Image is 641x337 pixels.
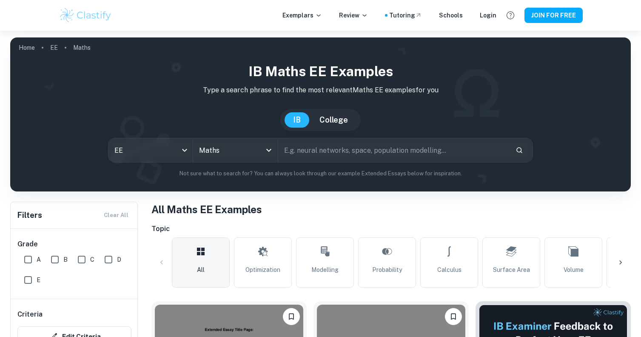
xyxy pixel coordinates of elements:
input: E.g. neural networks, space, population modelling... [278,138,509,162]
span: D [117,255,121,264]
img: Clastify logo [59,7,113,24]
button: Please log in to bookmark exemplars [283,308,300,325]
span: Modelling [311,265,339,274]
button: Open [263,144,275,156]
h1: IB Maths EE examples [17,61,624,82]
h6: Filters [17,209,42,221]
span: A [37,255,41,264]
a: Schools [439,11,463,20]
p: Type a search phrase to find the most relevant Maths EE examples for you [17,85,624,95]
button: JOIN FOR FREE [524,8,583,23]
h6: Grade [17,239,131,249]
span: Optimization [245,265,280,274]
span: Calculus [437,265,462,274]
button: Please log in to bookmark exemplars [445,308,462,325]
h1: All Maths EE Examples [151,202,631,217]
h6: Criteria [17,309,43,320]
p: Review [339,11,368,20]
span: C [90,255,94,264]
a: EE [50,42,58,54]
span: E [37,275,40,285]
button: College [311,112,356,128]
span: B [63,255,68,264]
a: Home [19,42,35,54]
span: Surface Area [493,265,530,274]
span: Volume [564,265,584,274]
a: Login [480,11,496,20]
h6: Topic [151,224,631,234]
p: Maths [73,43,91,52]
p: Not sure what to search for? You can always look through our example Extended Essays below for in... [17,169,624,178]
img: profile cover [10,37,631,191]
span: All [197,265,205,274]
p: Exemplars [282,11,322,20]
button: IB [285,112,309,128]
button: Search [512,143,527,157]
span: Probability [372,265,402,274]
button: Help and Feedback [503,8,518,23]
div: EE [108,138,193,162]
a: Tutoring [389,11,422,20]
